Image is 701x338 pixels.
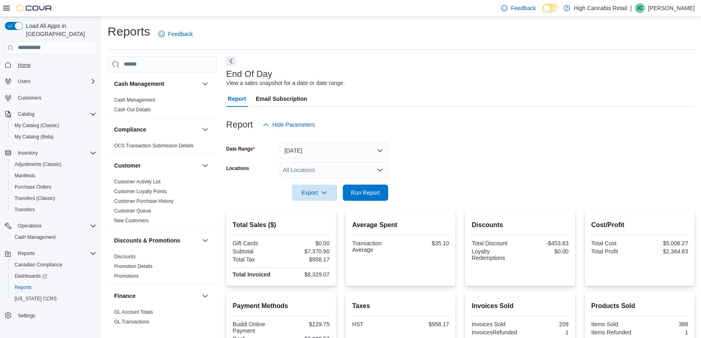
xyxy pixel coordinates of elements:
[15,261,62,268] span: Canadian Compliance
[18,111,34,117] span: Catalog
[114,309,153,315] span: GL Account Totals
[11,193,58,203] a: Transfers (Classic)
[8,259,100,270] button: Canadian Compliance
[11,182,96,192] span: Purchase Orders
[114,198,174,204] a: Customer Purchase History
[15,93,45,103] a: Customers
[200,291,210,301] button: Finance
[2,220,100,232] button: Operations
[114,273,139,279] span: Promotions
[11,271,96,281] span: Dashboards
[233,256,280,263] div: Total Tax
[226,146,255,152] label: Date Range
[402,240,449,247] div: $35.10
[11,283,35,292] a: Reports
[114,97,155,103] span: Cash Management
[15,134,54,140] span: My Catalog (Beta)
[11,205,96,215] span: Transfers
[15,148,41,158] button: Inventory
[472,321,518,327] div: Invoices Sold
[226,165,249,172] label: Locations
[272,121,315,129] span: Hide Parameters
[11,283,96,292] span: Reports
[15,221,96,231] span: Operations
[18,250,35,257] span: Reports
[233,271,270,278] strong: Total Invoiced
[108,177,217,229] div: Customer
[11,294,60,304] a: [US_STATE] CCRS
[15,311,38,321] a: Settings
[15,93,96,103] span: Customers
[168,30,193,38] span: Feedback
[402,321,449,327] div: $958.17
[472,329,518,336] div: InvoicesRefunded
[114,143,194,149] a: OCS Transaction Submission Details
[15,221,45,231] button: Operations
[591,220,688,230] h2: Cost/Profit
[114,264,153,269] a: Promotion Details
[23,22,96,38] span: Load All Apps in [GEOGRAPHIC_DATA]
[11,193,96,203] span: Transfers (Classic)
[233,248,280,255] div: Subtotal
[15,249,96,258] span: Reports
[15,284,32,291] span: Reports
[352,321,399,327] div: HST
[259,117,318,133] button: Hide Parameters
[15,249,38,258] button: Reports
[283,240,329,247] div: $0.00
[2,92,100,104] button: Customers
[8,232,100,243] button: Cash Management
[11,132,57,142] a: My Catalog (Beta)
[114,80,199,88] button: Cash Management
[2,248,100,259] button: Reports
[472,220,568,230] h2: Discounts
[8,204,100,215] button: Transfers
[283,248,329,255] div: $7,370.90
[11,159,65,169] a: Adjustments (Classic)
[522,240,569,247] div: -$453.63
[16,4,53,12] img: Cova
[108,23,150,40] h1: Reports
[11,260,66,270] a: Canadian Compliance
[2,147,100,159] button: Inventory
[637,3,643,13] span: JC
[351,189,380,197] span: Run Report
[18,312,35,319] span: Settings
[18,78,30,85] span: Users
[297,185,332,201] span: Export
[15,77,34,86] button: Users
[114,208,151,214] a: Customer Queue
[114,179,161,185] a: Customer Activity List
[226,69,272,79] h3: End Of Day
[574,3,627,13] p: High Cannabis Retail
[630,3,632,13] p: |
[352,240,399,253] div: Transaction Average
[200,236,210,245] button: Discounts & Promotions
[8,181,100,193] button: Purchase Orders
[108,141,217,154] div: Compliance
[11,132,96,142] span: My Catalog (Beta)
[591,240,638,247] div: Total Cost
[511,4,535,12] span: Feedback
[11,294,96,304] span: Washington CCRS
[11,182,55,192] a: Purchase Orders
[114,188,167,195] span: Customer Loyalty Points
[114,125,146,134] h3: Compliance
[15,234,55,240] span: Cash Management
[256,91,307,107] span: Email Subscription
[114,107,151,113] a: Cash Out Details
[15,109,38,119] button: Catalog
[635,3,645,13] div: Jack Cayer
[226,79,345,87] div: View a sales snapshot for a date or date range.
[15,109,96,119] span: Catalog
[114,198,174,204] span: Customer Purchase History
[114,254,136,259] a: Discounts
[11,205,38,215] a: Transfers
[200,161,210,170] button: Customer
[15,172,35,179] span: Manifests
[11,232,96,242] span: Cash Management
[114,218,149,223] a: New Customers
